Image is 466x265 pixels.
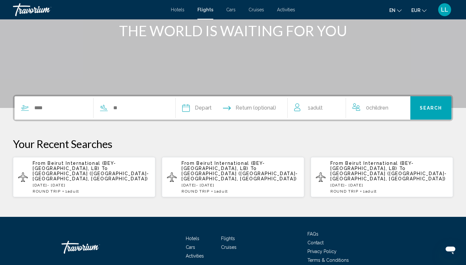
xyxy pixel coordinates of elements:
[216,189,228,194] span: Adult
[221,236,235,241] a: Flights
[186,245,195,250] a: Cars
[162,157,304,197] button: From Beirut International (BEY-[GEOGRAPHIC_DATA], LB) To [GEOGRAPHIC_DATA] ([GEOGRAPHIC_DATA]-[GE...
[420,106,442,111] span: Search
[369,105,388,111] span: Children
[411,8,420,13] span: EUR
[308,103,323,112] span: 1
[223,96,276,120] button: Return date
[330,183,448,187] p: [DATE] - [DATE]
[33,161,116,171] span: Beirut International (BEY-[GEOGRAPHIC_DATA], LB)
[288,96,411,120] button: Travelers: 1 adult, 0 children
[186,253,204,259] a: Activities
[182,189,210,194] span: ROUND TRIP
[330,189,359,194] span: ROUND TRIP
[13,137,453,150] p: Your Recent Searches
[182,171,298,181] span: [GEOGRAPHIC_DATA] ([GEOGRAPHIC_DATA]-[GEOGRAPHIC_DATA], [GEOGRAPHIC_DATA])
[436,3,453,16] button: User Menu
[102,166,108,171] span: To
[249,7,264,12] a: Cruises
[277,7,295,12] a: Activities
[33,183,150,187] p: [DATE] - [DATE]
[307,258,349,263] a: Terms & Conditions
[440,239,461,260] iframe: Bouton de lancement de la fenêtre de messagerie
[68,189,79,194] span: Adult
[330,161,344,166] span: From
[221,245,237,250] a: Cruises
[61,238,126,257] a: Travorium
[214,189,228,194] span: 1
[363,189,377,194] span: 1
[13,157,155,197] button: From Beirut International (BEY-[GEOGRAPHIC_DATA], LB) To [GEOGRAPHIC_DATA] ([GEOGRAPHIC_DATA]-[GE...
[399,166,406,171] span: To
[307,231,318,237] a: FAQs
[186,236,199,241] a: Hotels
[182,96,212,120] button: Depart date
[197,7,213,12] a: Flights
[236,103,276,112] span: Return (optional)
[411,5,427,15] button: Change currency
[112,22,354,39] h1: THE WORLD IS WAITING FOR YOU
[310,105,323,111] span: Adult
[182,161,195,166] span: From
[307,249,337,254] a: Privacy Policy
[330,171,447,181] span: [GEOGRAPHIC_DATA] ([GEOGRAPHIC_DATA]-[GEOGRAPHIC_DATA], [GEOGRAPHIC_DATA])
[33,171,149,181] span: [GEOGRAPHIC_DATA] ([GEOGRAPHIC_DATA]-[GEOGRAPHIC_DATA], [GEOGRAPHIC_DATA])
[15,96,451,120] div: Search widget
[365,189,377,194] span: Adult
[389,8,395,13] span: en
[389,5,402,15] button: Change language
[33,189,61,194] span: ROUND TRIP
[441,6,448,13] span: LL
[410,96,451,120] button: Search
[366,103,388,112] span: 0
[33,161,46,166] span: From
[182,183,299,187] p: [DATE] - [DATE]
[330,161,414,171] span: Beirut International (BEY-[GEOGRAPHIC_DATA], LB)
[226,7,236,12] a: Cars
[65,189,79,194] span: 1
[182,161,265,171] span: Beirut International (BEY-[GEOGRAPHIC_DATA], LB)
[311,157,453,197] button: From Beirut International (BEY-[GEOGRAPHIC_DATA], LB) To [GEOGRAPHIC_DATA] ([GEOGRAPHIC_DATA]-[GE...
[307,240,324,245] a: Contact
[171,7,184,12] a: Hotels
[13,3,164,16] a: Travorium
[250,166,257,171] span: To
